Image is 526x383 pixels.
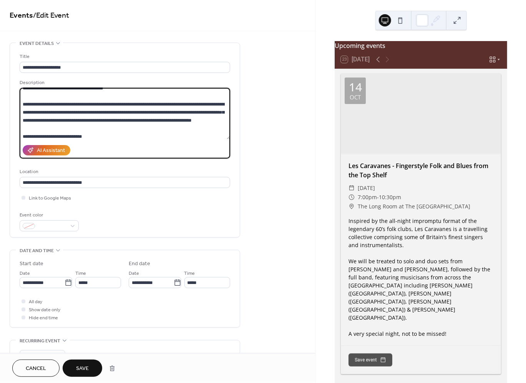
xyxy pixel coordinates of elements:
span: - [377,193,379,202]
div: Oct [350,94,361,100]
div: ​ [348,202,355,211]
div: Event color [20,211,77,219]
span: 7:00pm [358,193,377,202]
span: Link to Google Maps [29,195,71,203]
div: Location [20,168,229,176]
span: Recurring event [20,337,60,345]
span: Cancel [26,365,46,373]
button: Save event [348,353,392,366]
span: Hide end time [29,314,58,322]
button: AI Assistant [23,145,70,155]
span: Time [75,270,86,278]
span: Date [20,270,30,278]
span: Show date only [29,306,60,314]
span: Date [129,270,139,278]
span: Event details [20,40,54,48]
span: Do not repeat [23,352,51,361]
button: Save [63,360,102,377]
span: 10:30pm [379,193,401,202]
div: Title [20,53,229,61]
a: Events [10,8,33,23]
span: Date and time [20,247,54,255]
div: End date [129,260,150,268]
button: Cancel [12,360,60,377]
div: ​ [348,183,355,193]
span: All day [29,298,42,306]
span: The Long Room at The [GEOGRAPHIC_DATA] [358,202,470,211]
div: Les Caravanes - Fingerstyle Folk and Blues from the Top Shelf [341,161,501,180]
div: ​ [348,193,355,202]
span: / Edit Event [33,8,69,23]
div: Description [20,79,229,87]
span: Time [184,270,195,278]
div: Inspired by the all-night impromptu format of the legendary 60’s folk clubs, Les Caravanes is a t... [341,217,501,338]
div: 14 [349,81,362,93]
span: [DATE] [358,183,375,193]
div: AI Assistant [37,147,65,155]
div: Start date [20,260,43,268]
span: Save [76,365,89,373]
div: Upcoming events [335,41,507,50]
